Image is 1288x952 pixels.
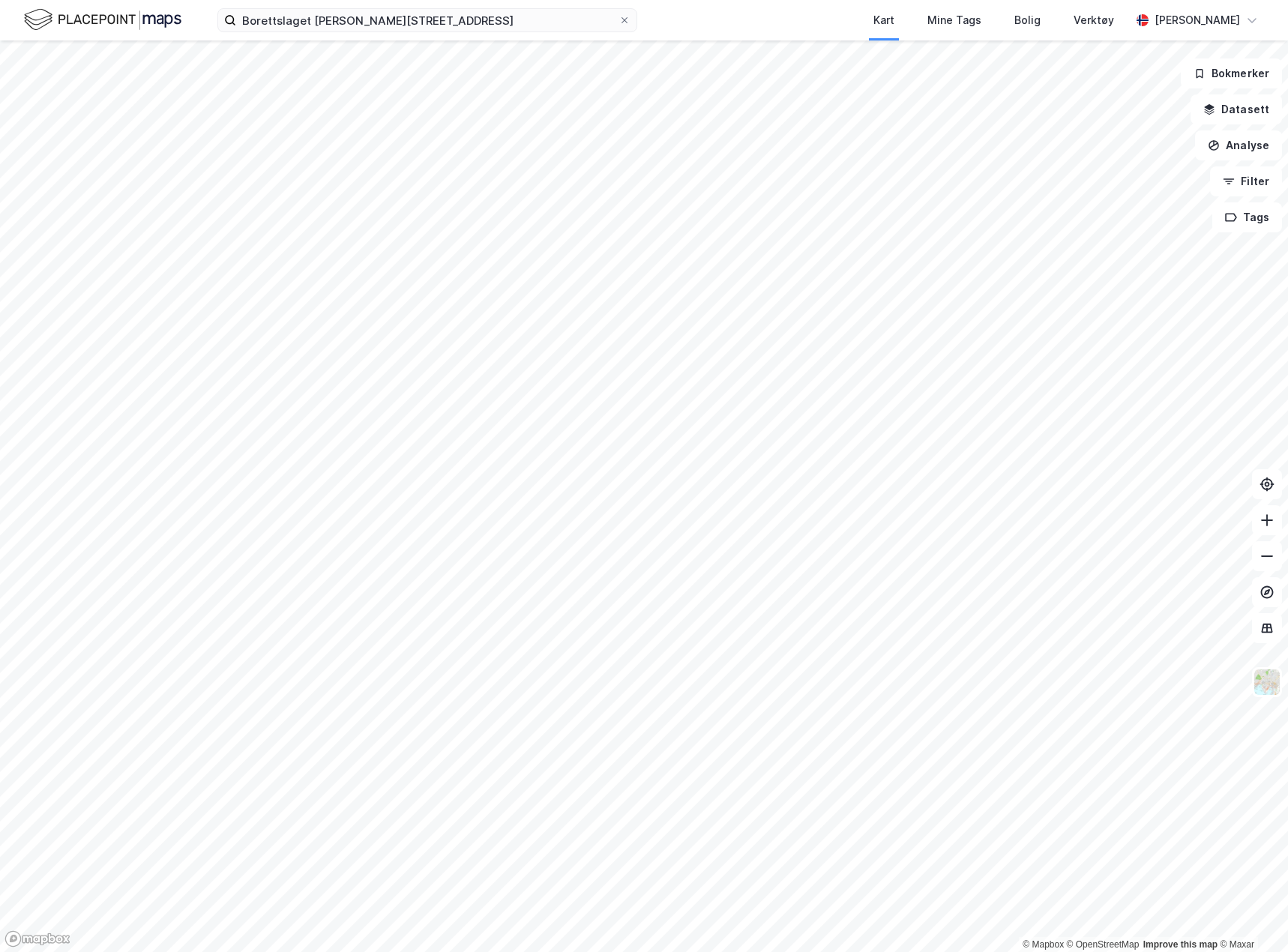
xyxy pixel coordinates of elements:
[927,11,981,29] div: Mine Tags
[1213,880,1288,952] div: Kontrollprogram for chat
[1014,11,1041,29] div: Bolig
[24,7,181,33] img: logo.f888ab2527a4732fd821a326f86c7f29.svg
[236,9,619,31] input: Søk på adresse, matrikkel, gårdeiere, leietakere eller personer
[873,11,894,29] div: Kart
[1213,880,1288,952] iframe: Chat Widget
[1074,11,1114,29] div: Verktøy
[1155,11,1240,29] div: [PERSON_NAME]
